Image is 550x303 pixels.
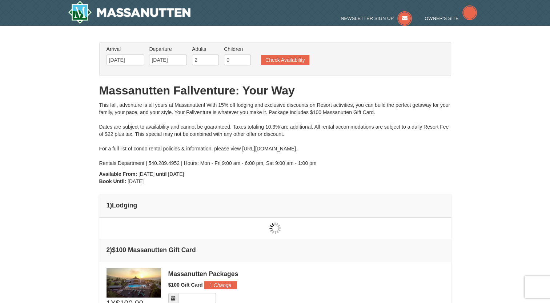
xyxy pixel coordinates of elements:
strong: until [156,171,167,177]
a: Owner's Site [425,16,477,21]
span: [DATE] [138,171,154,177]
span: [DATE] [128,178,144,184]
a: Newsletter Sign Up [341,16,412,21]
span: ) [110,202,112,209]
div: Massanutten Packages [168,270,444,278]
span: Owner's Site [425,16,459,21]
label: Departure [149,45,187,53]
strong: Book Until: [99,178,127,184]
label: Adults [192,45,219,53]
h4: 2 $100 Massanutten Gift Card [107,246,444,254]
a: Massanutten Resort [68,1,191,24]
span: [DATE] [168,171,184,177]
button: Check Availability [261,55,309,65]
h1: Massanutten Fallventure: Your Way [99,83,451,98]
span: Newsletter Sign Up [341,16,394,21]
img: wait gif [269,222,281,234]
h4: 1 Lodging [107,202,444,209]
img: 6619879-1.jpg [107,268,161,298]
button: Change [204,281,237,289]
div: This fall, adventure is all yours at Massanutten! With 15% off lodging and exclusive discounts on... [99,101,451,167]
label: Children [224,45,251,53]
label: Arrival [107,45,144,53]
span: $100 Gift Card [168,282,203,288]
span: ) [110,246,112,254]
img: Massanutten Resort Logo [68,1,191,24]
strong: Available From: [99,171,137,177]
